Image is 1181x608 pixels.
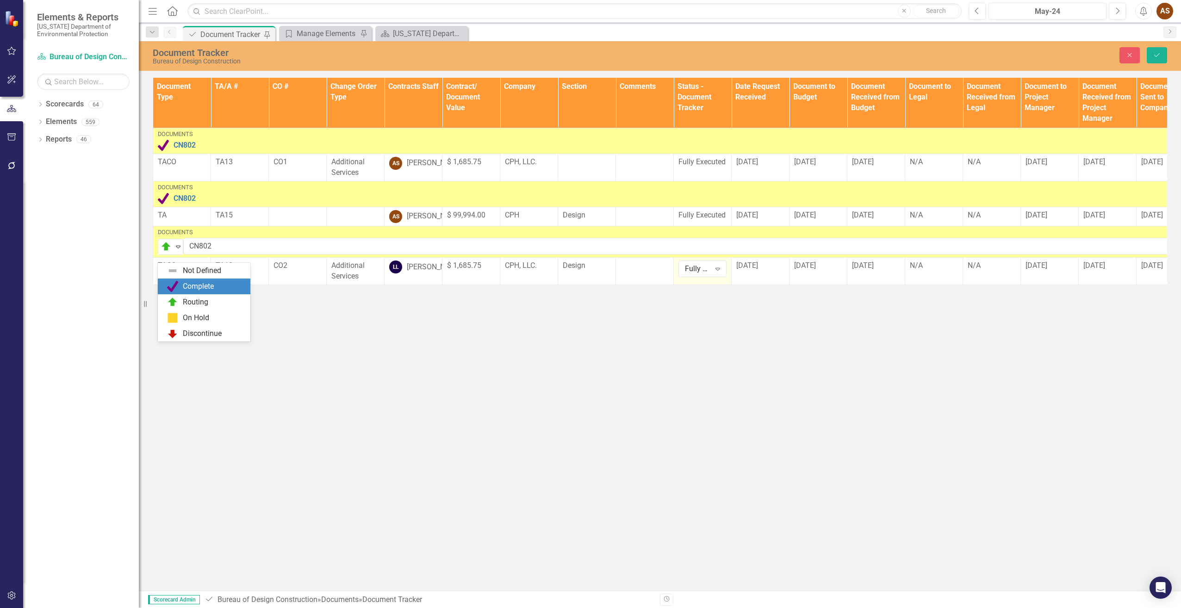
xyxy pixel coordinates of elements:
[167,265,178,276] img: Not Defined
[37,52,130,62] a: Bureau of Design Construction
[331,261,365,280] span: Additional Services
[216,157,264,168] p: TA13
[678,157,726,166] span: Fully Executed
[1026,157,1047,166] span: [DATE]
[389,261,402,273] div: LL
[389,210,402,223] div: AS
[736,157,758,166] span: [DATE]
[447,261,481,270] span: $ 1,685.75
[505,261,553,271] p: CPH, LLC.
[1083,211,1105,219] span: [DATE]
[37,74,130,90] input: Search Below...
[167,328,178,339] img: Discontinue
[447,211,485,219] span: $ 99,994.00
[183,266,221,276] div: Not Defined
[88,100,103,108] div: 64
[968,261,1016,271] div: N/A
[407,158,462,168] div: [PERSON_NAME]
[447,157,481,166] span: $ 1,685.75
[37,12,130,23] span: Elements & Reports
[852,211,874,219] span: [DATE]
[273,261,322,271] p: CO2
[158,211,167,219] span: TA
[1083,261,1105,270] span: [DATE]
[5,11,21,27] img: ClearPoint Strategy
[913,5,959,18] button: Search
[1141,157,1163,166] span: [DATE]
[218,595,317,604] a: Bureau of Design Construction
[678,211,726,219] span: Fully Executed
[505,210,553,221] p: CPH
[158,193,169,204] img: Complete
[1150,577,1172,599] div: Open Intercom Messenger
[153,58,728,65] div: Bureau of Design Construction
[362,595,422,604] div: Document Tracker
[968,210,1016,221] div: N/A
[183,329,222,339] div: Discontinue
[407,262,462,273] div: [PERSON_NAME]
[736,211,758,219] span: [DATE]
[505,157,553,168] p: CPH, LLC.
[321,595,359,604] a: Documents
[46,117,77,127] a: Elements
[281,28,358,39] a: Manage Elements
[297,28,358,39] div: Manage Elements
[167,281,178,292] img: Complete
[563,211,585,219] span: Design
[852,157,874,166] span: [DATE]
[167,312,178,323] img: On Hold
[378,28,466,39] a: [US_STATE] Department of Environmental Protection
[393,28,466,39] div: [US_STATE] Department of Environmental Protection
[183,281,214,292] div: Complete
[187,3,962,19] input: Search ClearPoint...
[46,99,84,110] a: Scorecards
[158,261,176,270] span: TACO
[81,118,99,126] div: 559
[910,210,958,221] div: N/A
[794,261,816,270] span: [DATE]
[736,261,758,270] span: [DATE]
[183,297,208,308] div: Routing
[37,23,130,38] small: [US_STATE] Department of Environmental Protection
[205,595,653,605] div: » »
[407,211,462,222] div: [PERSON_NAME]
[158,140,169,151] img: Complete
[1141,261,1163,270] span: [DATE]
[161,241,172,252] img: Routing
[685,264,710,274] div: Fully Executed
[158,157,176,166] span: TACO
[183,313,209,323] div: On Hold
[200,29,261,40] div: Document Tracker
[1026,261,1047,270] span: [DATE]
[910,261,958,271] div: N/A
[216,261,264,271] p: TA13
[76,136,91,143] div: 46
[273,157,322,168] p: CO1
[852,261,874,270] span: [DATE]
[46,134,72,145] a: Reports
[563,261,585,270] span: Design
[216,210,264,221] p: TA15
[794,157,816,166] span: [DATE]
[988,3,1106,19] button: May-24
[910,157,958,168] div: N/A
[926,7,946,14] span: Search
[153,48,728,58] div: Document Tracker
[148,595,200,604] span: Scorecard Admin
[992,6,1103,17] div: May-24
[794,211,816,219] span: [DATE]
[1141,211,1163,219] span: [DATE]
[389,157,402,170] div: AS
[167,297,178,308] img: Routing
[1083,157,1105,166] span: [DATE]
[968,157,1016,168] div: N/A
[331,157,365,177] span: Additional Services
[1156,3,1173,19] button: AS
[1026,211,1047,219] span: [DATE]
